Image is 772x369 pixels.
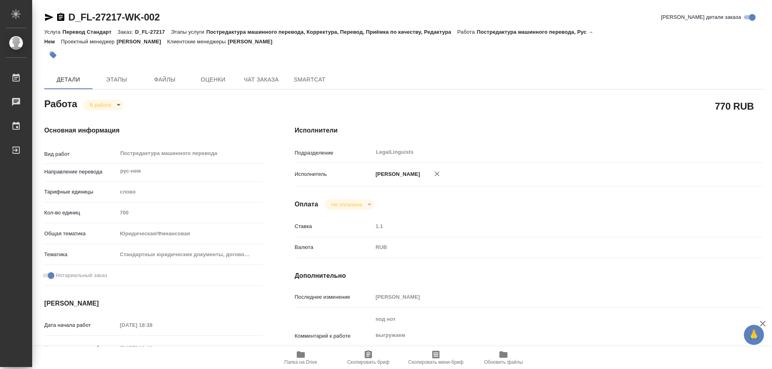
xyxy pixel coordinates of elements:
p: Исполнитель [295,170,373,178]
div: В работе [324,199,374,210]
p: [PERSON_NAME] [373,170,420,178]
input: Пустое поле [373,220,724,232]
p: Постредактура машинного перевода, Корректура, Перевод, Приёмка по качеству, Редактура [206,29,457,35]
h4: Основная информация [44,126,263,135]
p: Комментарий к работе [295,332,373,340]
span: Чат заказа [242,75,281,85]
button: Обновить файлы [470,347,537,369]
p: Факт. дата начала работ [44,344,117,352]
p: Тематика [44,251,117,259]
button: Удалить исполнителя [428,165,446,183]
p: Кол-во единиц [44,209,117,217]
span: SmartCat [290,75,329,85]
span: [PERSON_NAME] детали заказа [661,13,741,21]
h2: Работа [44,96,77,110]
p: [PERSON_NAME] [117,39,167,45]
h4: [PERSON_NAME] [44,299,263,308]
input: Пустое поле [117,207,263,218]
span: Детали [49,75,88,85]
p: Направление перевода [44,168,117,176]
h4: Исполнители [295,126,763,135]
div: Стандартные юридические документы, договоры, уставы [117,248,263,261]
button: Добавить тэг [44,46,62,64]
p: Ставка [295,222,373,230]
span: Обновить файлы [484,359,523,365]
button: Скопировать бриф [335,347,402,369]
div: слово [117,185,263,199]
p: [PERSON_NAME] [228,39,279,45]
div: RUB [373,241,724,254]
button: Скопировать ссылку для ЯМессенджера [44,12,54,22]
button: 🙏 [744,325,764,345]
span: Файлы [146,75,184,85]
p: Клиентские менеджеры [167,39,228,45]
span: Этапы [97,75,136,85]
p: D_FL-27217 [135,29,171,35]
span: Нотариальный заказ [56,271,107,279]
button: В работе [87,102,114,108]
p: Валюта [295,243,373,251]
input: Пустое поле [373,291,724,303]
p: Подразделение [295,149,373,157]
div: В работе [83,100,123,110]
p: Вид работ [44,150,117,158]
p: Дата начала работ [44,321,117,329]
span: Оценки [194,75,232,85]
button: Папка на Drive [267,347,335,369]
h4: Оплата [295,200,318,209]
button: Скопировать мини-бриф [402,347,470,369]
h2: 770 RUB [715,99,754,113]
button: Не оплачена [329,201,364,208]
p: Услуга [44,29,62,35]
input: Пустое поле [117,319,187,331]
a: D_FL-27217-WK-002 [68,12,160,22]
span: Скопировать бриф [347,359,389,365]
p: Проектный менеджер [61,39,116,45]
textarea: под нот выгружаем транслит ФИО - Dikhtiar [PERSON_NAME] [373,312,724,358]
p: Этапы услуги [171,29,206,35]
h4: Дополнительно [295,271,763,281]
input: Пустое поле [117,342,187,354]
div: Юридическая/Финансовая [117,227,263,241]
p: Заказ: [117,29,135,35]
button: Скопировать ссылку [56,12,66,22]
span: 🙏 [747,326,761,343]
p: Работа [457,29,477,35]
span: Папка на Drive [284,359,317,365]
p: Последнее изменение [295,293,373,301]
p: Тарифные единицы [44,188,117,196]
p: Перевод Стандарт [62,29,117,35]
span: Скопировать мини-бриф [408,359,463,365]
p: Общая тематика [44,230,117,238]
